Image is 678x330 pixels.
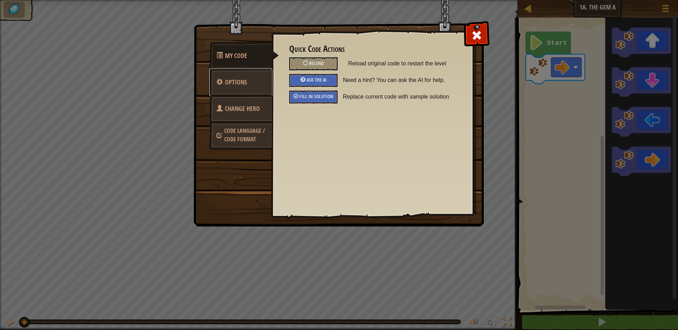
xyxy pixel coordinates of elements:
span: Reload [309,60,324,66]
span: Replace current code with sample solution [343,90,461,103]
span: Fill in solution [299,93,333,100]
div: Reload original code to restart the level [289,57,338,70]
span: Choose hero, language [224,127,265,143]
a: My Code [209,42,279,70]
h3: Quick Code Actions [289,44,456,54]
a: Options [209,69,272,96]
span: Choose hero, language [225,104,260,113]
span: Reload original code to restart the level [348,57,456,70]
span: Quick Code Actions [225,51,247,60]
div: Ask the AI [289,74,338,87]
span: Ask the AI [307,76,327,83]
span: Configure settings [225,78,247,87]
span: Need a hint? You can ask the AI for help. [343,74,461,87]
div: Fill in solution [289,90,338,104]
